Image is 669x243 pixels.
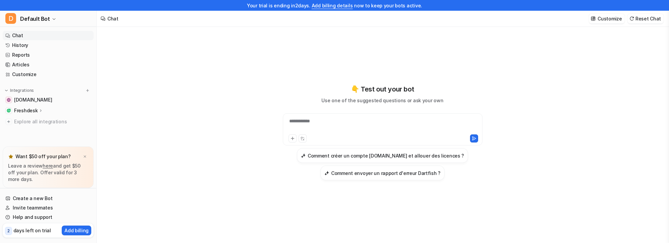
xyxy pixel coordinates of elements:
img: x [83,155,87,159]
a: support.dartfish.tv[DOMAIN_NAME] [3,95,94,105]
p: 👇 Test out your bot [351,84,414,94]
a: Help and support [3,212,94,222]
a: Articles [3,60,94,69]
a: Chat [3,31,94,40]
img: menu_add.svg [85,88,90,93]
a: Explore all integrations [3,117,94,126]
img: customize [591,16,596,21]
a: Add billing details [312,3,353,8]
button: Integrations [3,87,36,94]
span: Default Bot [20,14,50,23]
img: Freshdesk [7,109,11,113]
button: Comment envoyer un rapport d'erreur Dartfish ?Comment envoyer un rapport d'erreur Dartfish ? [320,166,445,180]
div: Chat [107,15,118,22]
p: 2 [7,228,10,234]
img: explore all integrations [5,118,12,125]
span: D [5,13,16,24]
img: reset [629,16,634,21]
a: Create a new Bot [3,194,94,203]
a: Reports [3,50,94,60]
p: Want $50 off your plan? [15,153,71,160]
button: Comment créer un compte Dartfish.TV et allouer des licences ?Comment créer un compte [DOMAIN_NAME... [297,148,468,163]
img: Comment envoyer un rapport d'erreur Dartfish ? [324,171,329,176]
button: Add billing [62,226,91,235]
p: Customize [598,15,622,22]
p: Add billing [64,227,89,234]
button: Reset Chat [627,14,664,23]
p: Leave a review and get $50 off your plan. Offer valid for 3 more days. [8,163,88,183]
a: here [43,163,53,169]
button: Customize [589,14,624,23]
img: support.dartfish.tv [7,98,11,102]
a: Customize [3,70,94,79]
p: Use one of the suggested questions or ask your own [321,97,443,104]
span: [DOMAIN_NAME] [14,97,52,103]
span: Explore all integrations [14,116,91,127]
img: expand menu [4,88,9,93]
a: Invite teammates [3,203,94,212]
p: Freshdesk [14,107,38,114]
a: History [3,41,94,50]
h3: Comment créer un compte [DOMAIN_NAME] et allouer des licences ? [308,152,464,159]
h3: Comment envoyer un rapport d'erreur Dartfish ? [331,170,441,177]
img: Comment créer un compte Dartfish.TV et allouer des licences ? [301,153,306,158]
p: Integrations [10,88,34,93]
img: star [8,154,13,159]
p: days left on trial [13,227,51,234]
